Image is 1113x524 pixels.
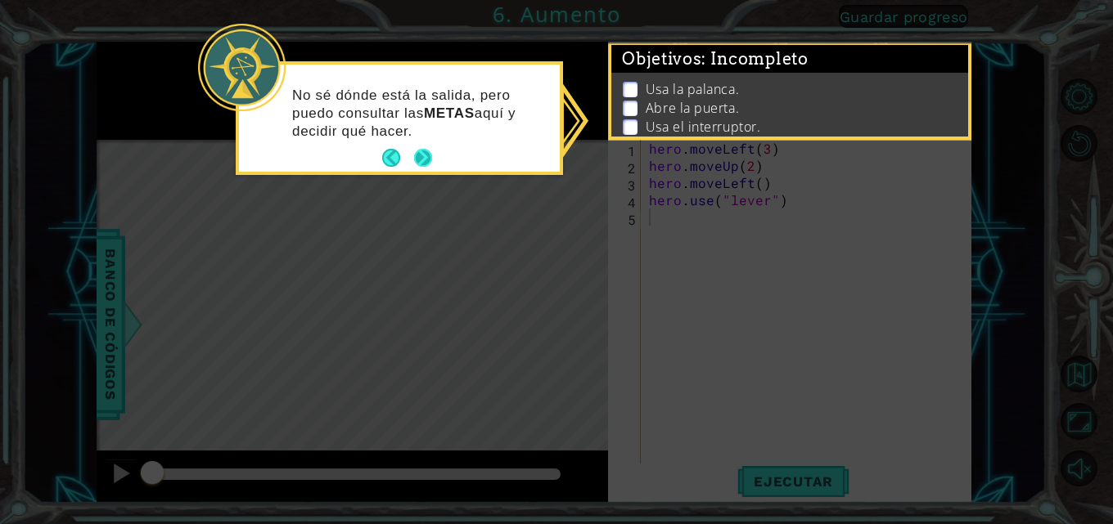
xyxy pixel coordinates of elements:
p: No sé dónde está la salida, pero puedo consultar las aquí y decidir qué hacer. [292,87,548,141]
button: Next [414,149,432,167]
p: Usa la palanca. [646,80,739,98]
strong: METAS [424,105,475,121]
p: Llega a la salida. [646,137,747,155]
span: : Incompleto [701,49,808,69]
span: Objetivos [622,49,809,69]
button: Back [382,149,414,167]
p: Usa el interruptor. [646,118,760,136]
p: Abre la puerta. [646,99,739,117]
